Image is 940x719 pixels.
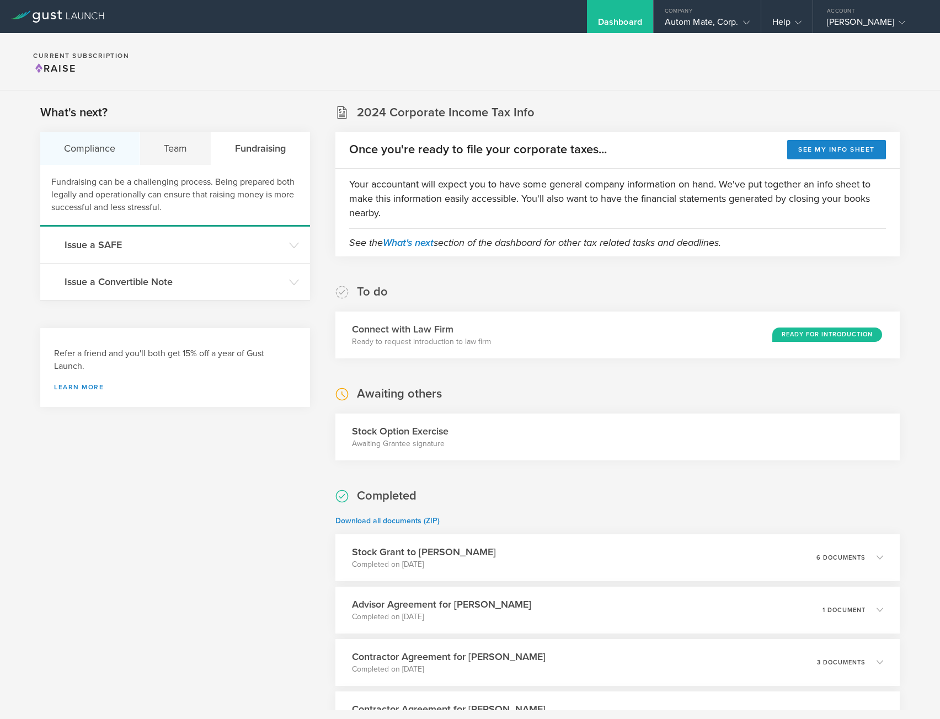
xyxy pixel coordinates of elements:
[349,142,607,158] h2: Once you're ready to file your corporate taxes...
[352,650,546,664] h3: Contractor Agreement for [PERSON_NAME]
[772,17,802,33] div: Help
[352,664,546,675] p: Completed on [DATE]
[33,52,129,59] h2: Current Subscription
[352,597,531,611] h3: Advisor Agreement for [PERSON_NAME]
[772,328,882,342] div: Ready for Introduction
[665,17,750,33] div: Autom Mate, Corp.
[54,384,296,390] a: Learn more
[816,555,866,561] p: 6 documents
[352,322,491,336] h3: Connect with Law Firm
[352,559,496,570] p: Completed on [DATE]
[352,438,448,449] p: Awaiting Grantee signature
[65,275,284,289] h3: Issue a Convertible Note
[352,611,531,623] p: Completed on [DATE]
[352,545,496,559] h3: Stock Grant to [PERSON_NAME]
[40,165,310,227] div: Fundraising can be a challenging process. Being prepared both legally and operationally can ensur...
[352,424,448,438] h3: Stock Option Exercise
[598,17,642,33] div: Dashboard
[383,237,434,249] a: What's next
[822,607,866,613] p: 1 document
[33,62,76,74] span: Raise
[40,105,108,121] h2: What's next?
[40,132,140,165] div: Compliance
[357,488,416,504] h2: Completed
[357,386,442,402] h2: Awaiting others
[54,347,296,373] h3: Refer a friend and you'll both get 15% off a year of Gust Launch.
[357,105,535,121] h2: 2024 Corporate Income Tax Info
[817,659,866,666] p: 3 documents
[349,237,721,249] em: See the section of the dashboard for other tax related tasks and deadlines.
[349,177,886,220] p: Your accountant will expect you to have some general company information on hand. We've put toget...
[335,516,440,525] a: Download all documents (ZIP)
[352,702,546,716] h3: Contractor Agreement for [PERSON_NAME]
[352,336,491,347] p: Ready to request introduction to law firm
[335,312,900,358] div: Connect with Law FirmReady to request introduction to law firmReady for Introduction
[357,284,388,300] h2: To do
[65,238,284,252] h3: Issue a SAFE
[787,140,886,159] button: See my info sheet
[827,17,921,33] div: [PERSON_NAME]
[211,132,310,165] div: Fundraising
[140,132,212,165] div: Team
